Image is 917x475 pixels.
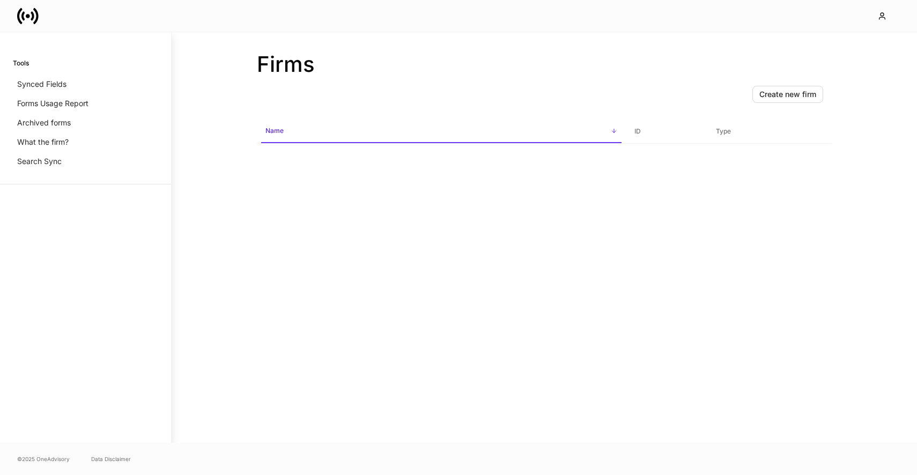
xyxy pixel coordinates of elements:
a: What the firm? [13,132,158,152]
h6: Type [716,126,731,136]
a: Data Disclaimer [91,455,131,463]
p: Forms Usage Report [17,98,88,109]
h6: Tools [13,58,29,68]
span: © 2025 OneAdvisory [17,455,70,463]
a: Forms Usage Report [13,94,158,113]
a: Synced Fields [13,75,158,94]
button: Create new firm [752,86,823,103]
a: Archived forms [13,113,158,132]
p: Synced Fields [17,79,66,90]
a: Search Sync [13,152,158,171]
h6: Name [265,125,284,136]
span: Type [712,121,827,143]
p: Search Sync [17,156,62,167]
span: ID [630,121,703,143]
p: What the firm? [17,137,69,147]
span: Name [261,120,622,143]
div: Create new firm [759,89,816,100]
h6: ID [634,126,641,136]
h2: Firms [257,51,832,77]
p: Archived forms [17,117,71,128]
